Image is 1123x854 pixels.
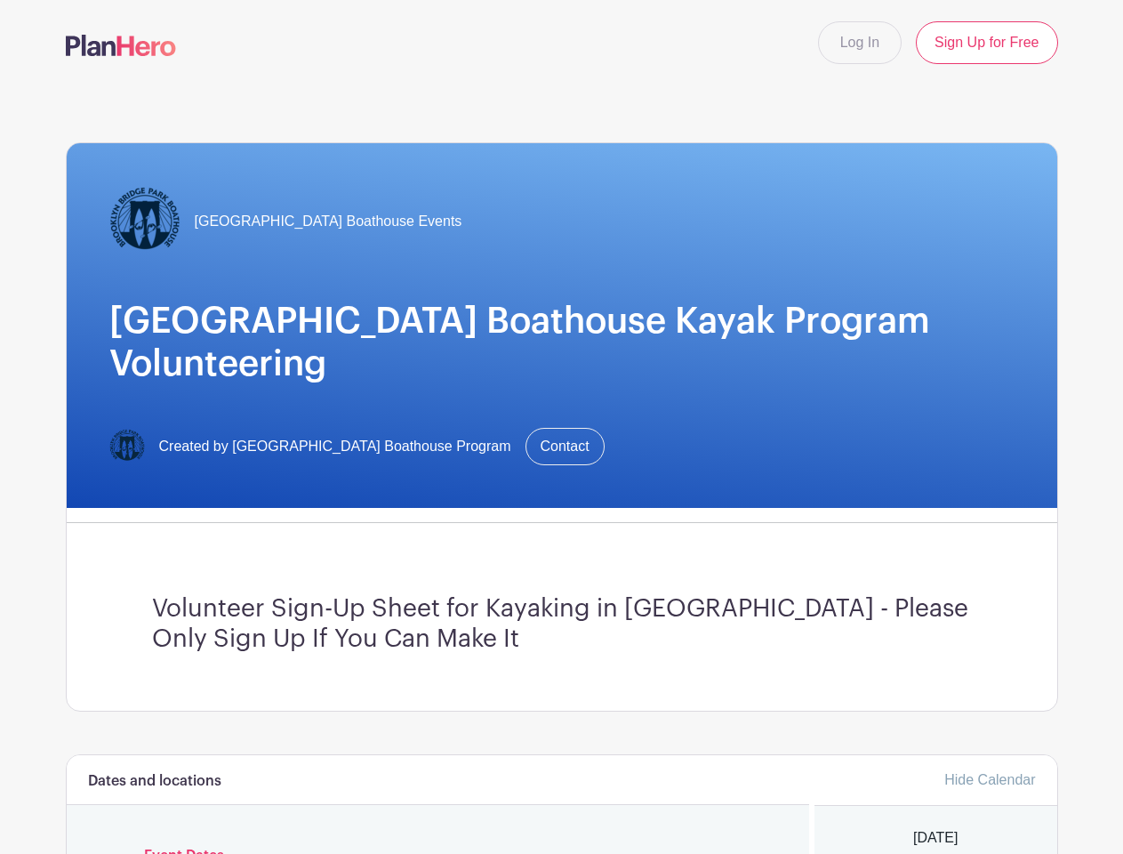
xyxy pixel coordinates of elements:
[195,211,462,232] span: [GEOGRAPHIC_DATA] Boathouse Events
[818,21,902,64] a: Log In
[88,773,221,790] h6: Dates and locations
[944,772,1035,787] a: Hide Calendar
[159,436,511,457] span: Created by [GEOGRAPHIC_DATA] Boathouse Program
[109,429,145,464] img: Logo-Title.png
[913,827,958,849] span: [DATE]
[109,300,1015,385] h1: [GEOGRAPHIC_DATA] Boathouse Kayak Program Volunteering
[109,186,180,257] img: Logo-Title.png
[66,35,176,56] img: logo-507f7623f17ff9eddc593b1ce0a138ce2505c220e1c5a4e2b4648c50719b7d32.svg
[152,594,972,654] h3: Volunteer Sign-Up Sheet for Kayaking in [GEOGRAPHIC_DATA] - Please Only Sign Up If You Can Make It
[525,428,605,465] a: Contact
[916,21,1057,64] a: Sign Up for Free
